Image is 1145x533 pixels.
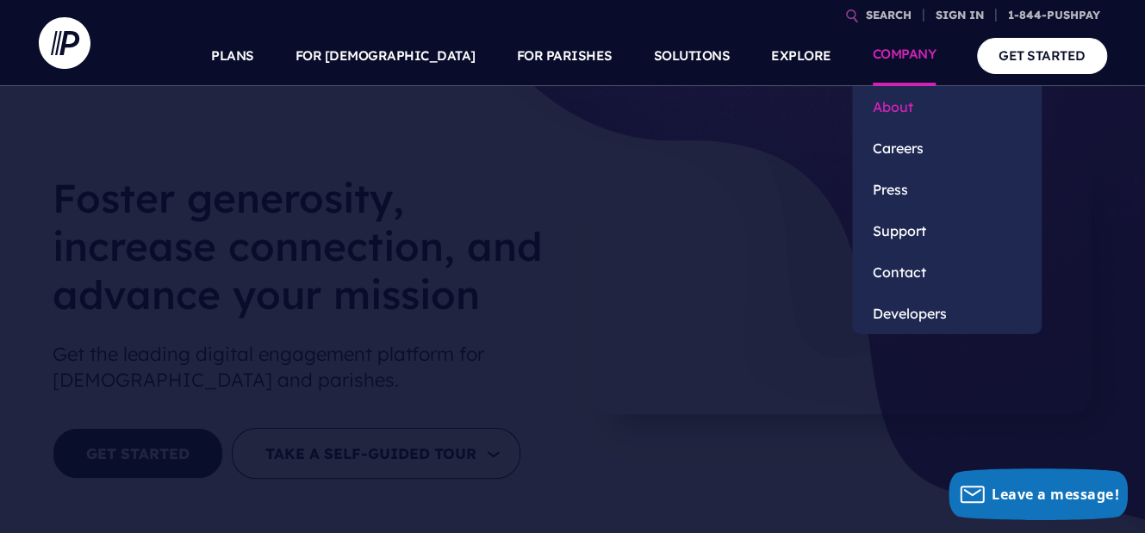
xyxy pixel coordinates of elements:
[517,26,613,86] a: FOR PARISHES
[992,485,1119,504] span: Leave a message!
[977,38,1107,73] a: GET STARTED
[852,169,1042,210] a: Press
[852,210,1042,251] a: Support
[852,293,1042,334] a: Developers
[654,26,731,86] a: SOLUTIONS
[296,26,476,86] a: FOR [DEMOGRAPHIC_DATA]
[771,26,831,86] a: EXPLORE
[852,86,1042,127] a: About
[949,468,1128,520] button: Leave a message!
[873,26,937,86] a: COMPANY
[852,251,1042,293] a: Contact
[211,26,254,86] a: PLANS
[852,127,1042,169] a: Careers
